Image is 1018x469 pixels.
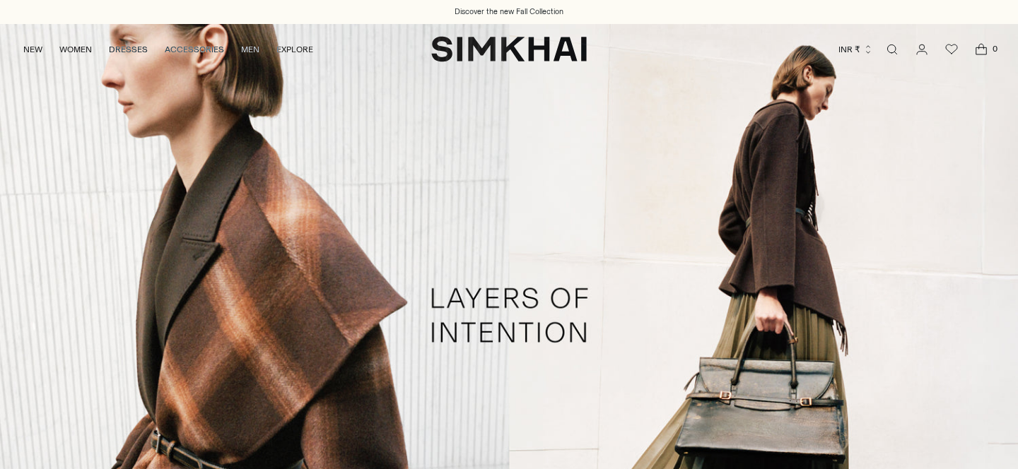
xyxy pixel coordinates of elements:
[23,34,42,65] a: NEW
[241,34,259,65] a: MEN
[937,35,966,64] a: Wishlist
[165,34,224,65] a: ACCESSORIES
[109,34,148,65] a: DRESSES
[59,34,92,65] a: WOMEN
[967,35,995,64] a: Open cart modal
[988,42,1001,55] span: 0
[431,35,587,63] a: SIMKHAI
[838,34,873,65] button: INR ₹
[455,6,563,18] a: Discover the new Fall Collection
[878,35,906,64] a: Open search modal
[908,35,936,64] a: Go to the account page
[276,34,313,65] a: EXPLORE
